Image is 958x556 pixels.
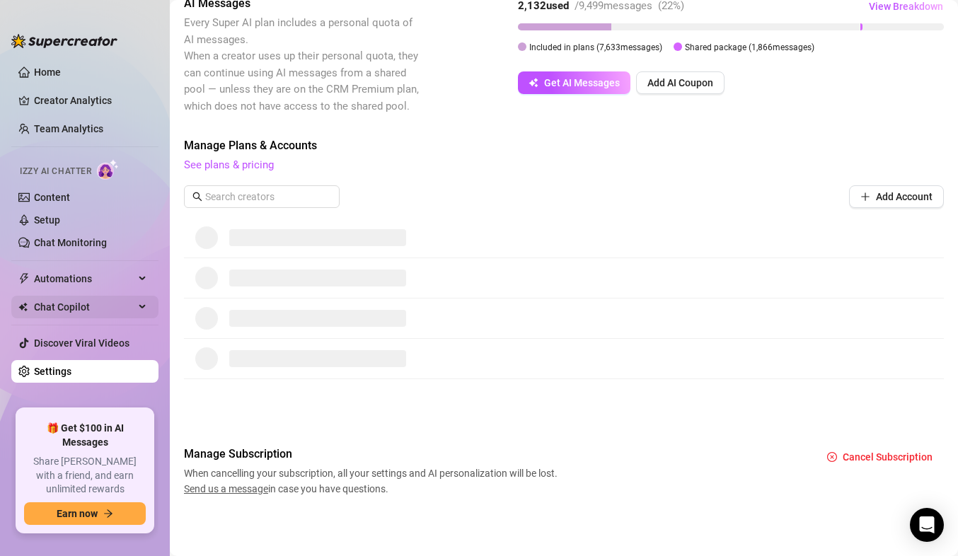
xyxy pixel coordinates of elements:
button: Get AI Messages [518,71,630,94]
a: Team Analytics [34,123,103,134]
a: Content [34,192,70,203]
input: Search creators [205,189,320,204]
div: Open Intercom Messenger [910,508,944,542]
span: View Breakdown [869,1,943,12]
a: Setup [34,214,60,226]
span: thunderbolt [18,273,30,284]
span: Automations [34,267,134,290]
span: Manage Subscription [184,446,562,463]
a: Chat Monitoring [34,237,107,248]
span: search [192,192,202,202]
span: Send us a message [184,483,268,494]
span: Every Super AI plan includes a personal quota of AI messages. When a creator uses up their person... [184,16,419,112]
span: Earn now [57,508,98,519]
span: Manage Plans & Accounts [184,137,944,154]
a: Home [34,66,61,78]
span: Add Account [876,191,933,202]
span: Share [PERSON_NAME] with a friend, and earn unlimited rewards [24,455,146,497]
button: Add AI Coupon [636,71,725,94]
button: Earn nowarrow-right [24,502,146,525]
img: logo-BBDzfeDw.svg [11,34,117,48]
span: close-circle [827,452,837,462]
a: Settings [34,366,71,377]
button: Add Account [849,185,944,208]
span: Get AI Messages [544,77,620,88]
span: 🎁 Get $100 in AI Messages [24,422,146,449]
a: Discover Viral Videos [34,337,129,349]
button: Cancel Subscription [816,446,944,468]
span: Shared package ( 1,866 messages) [685,42,814,52]
span: Chat Copilot [34,296,134,318]
span: arrow-right [103,509,113,519]
span: Cancel Subscription [843,451,933,463]
span: plus [860,192,870,202]
a: See plans & pricing [184,158,274,171]
span: When cancelling your subscription, all your settings and AI personalization will be lost. in case... [184,465,562,497]
img: AI Chatter [97,159,119,180]
span: Included in plans ( 7,633 messages) [529,42,662,52]
span: Add AI Coupon [647,77,713,88]
a: Creator Analytics [34,89,147,112]
span: Izzy AI Chatter [20,165,91,178]
img: Chat Copilot [18,302,28,312]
